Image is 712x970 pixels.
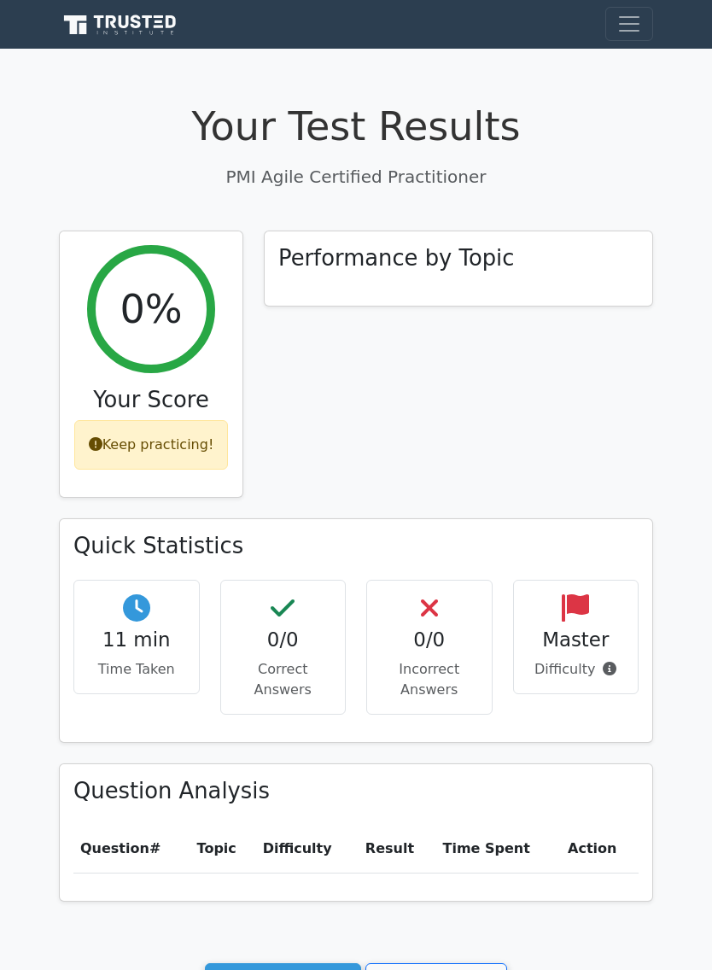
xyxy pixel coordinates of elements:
h3: Question Analysis [73,778,639,804]
span: Question [80,840,149,856]
h1: Your Test Results [59,103,653,150]
p: Time Taken [88,659,185,680]
th: Topic [190,825,256,874]
th: Result [359,825,436,874]
p: PMI Agile Certified Practitioner [59,164,653,190]
th: # [73,825,190,874]
h3: Performance by Topic [278,245,514,272]
h4: 0/0 [381,628,478,652]
h2: 0% [120,286,182,333]
p: Correct Answers [235,659,332,700]
h3: Your Score [73,387,229,413]
h4: Master [528,628,625,652]
button: Toggle navigation [605,7,653,41]
font: Keep practicing! [102,436,214,453]
th: Action [561,825,639,874]
font: Difficulty [534,661,595,677]
p: Incorrect Answers [381,659,478,700]
h4: 0/0 [235,628,332,652]
th: Time Spent [435,825,561,874]
h4: 11 min [88,628,185,652]
th: Difficulty [256,825,359,874]
h3: Quick Statistics [73,533,639,559]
